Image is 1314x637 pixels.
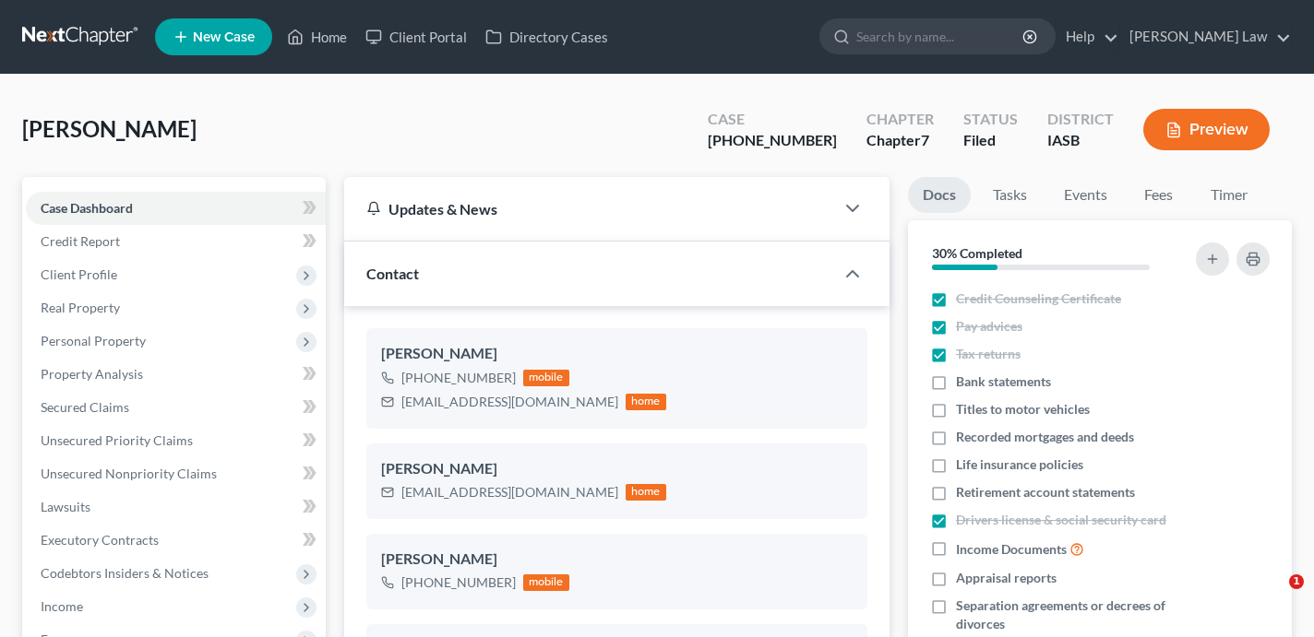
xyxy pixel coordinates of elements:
[956,289,1121,308] span: Credit Counseling Certificate
[956,511,1166,529] span: Drivers license & social security card
[1143,109,1270,150] button: Preview
[956,596,1180,633] span: Separation agreements or decrees of divorces
[278,20,356,53] a: Home
[22,115,197,142] span: [PERSON_NAME]
[41,200,133,216] span: Case Dashboard
[1047,130,1114,151] div: IASB
[963,109,1018,130] div: Status
[366,265,419,282] span: Contact
[26,424,326,457] a: Unsecured Priority Claims
[1289,574,1304,589] span: 1
[1049,177,1122,213] a: Events
[381,458,853,480] div: [PERSON_NAME]
[1057,20,1118,53] a: Help
[956,345,1021,363] span: Tax returns
[956,317,1022,336] span: Pay advices
[41,598,83,614] span: Income
[856,19,1025,53] input: Search by name...
[41,300,120,315] span: Real Property
[41,432,193,448] span: Unsecured Priority Claims
[956,540,1067,559] span: Income Documents
[41,565,209,581] span: Codebtors Insiders & Notices
[356,20,476,53] a: Client Portal
[866,109,934,130] div: Chapter
[381,549,853,571] div: [PERSON_NAME]
[956,483,1135,501] span: Retirement account statements
[41,266,117,282] span: Client Profile
[932,245,1022,261] strong: 30% Completed
[26,391,326,424] a: Secured Claims
[956,569,1057,587] span: Appraisal reports
[26,192,326,225] a: Case Dashboard
[523,370,569,386] div: mobile
[401,573,516,592] div: [PHONE_NUMBER]
[908,177,971,213] a: Docs
[366,199,812,218] div: Updates & News
[476,20,617,53] a: Directory Cases
[41,466,217,481] span: Unsecured Nonpriority Claims
[381,343,853,365] div: [PERSON_NAME]
[963,130,1018,151] div: Filed
[41,499,90,514] span: Lawsuits
[41,333,146,348] span: Personal Property
[26,225,326,258] a: Credit Report
[401,369,516,387] div: [PHONE_NUMBER]
[41,532,159,548] span: Executory Contracts
[1120,20,1291,53] a: [PERSON_NAME] Law
[921,131,929,148] span: 7
[401,483,618,501] div: [EMAIL_ADDRESS][DOMAIN_NAME]
[41,233,120,249] span: Credit Report
[1196,177,1262,213] a: Timer
[626,394,666,410] div: home
[956,428,1134,446] span: Recorded mortgages and deeds
[26,490,326,524] a: Lawsuits
[41,366,143,382] span: Property Analysis
[626,484,666,501] div: home
[1251,574,1296,619] iframe: Intercom live chat
[956,455,1083,474] span: Life insurance policies
[26,457,326,490] a: Unsecured Nonpriority Claims
[708,109,837,130] div: Case
[401,393,618,411] div: [EMAIL_ADDRESS][DOMAIN_NAME]
[26,358,326,391] a: Property Analysis
[41,399,129,415] span: Secured Claims
[1047,109,1114,130] div: District
[978,177,1042,213] a: Tasks
[956,400,1090,419] span: Titles to motor vehicles
[866,130,934,151] div: Chapter
[193,30,255,44] span: New Case
[956,372,1051,391] span: Bank statements
[26,524,326,557] a: Executory Contracts
[1129,177,1189,213] a: Fees
[523,574,569,591] div: mobile
[708,130,837,151] div: [PHONE_NUMBER]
